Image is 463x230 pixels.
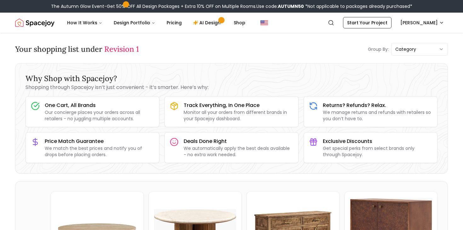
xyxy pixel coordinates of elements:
[323,145,432,158] p: Get special perks from select brands only through Spacejoy.
[15,13,448,33] nav: Global
[256,3,304,9] span: Use code:
[184,138,293,145] h3: Deals Done Right
[15,16,54,29] img: Spacejoy Logo
[278,3,304,9] b: AUTUMN50
[45,145,154,158] p: We match the best prices and notify you of drops before placing orders.
[104,44,139,54] span: Revision 1
[15,44,139,54] h3: Your shopping list under
[323,102,432,109] h3: Returns? Refunds? Relax.
[368,46,389,52] p: Group By:
[260,19,268,27] img: United States
[304,3,412,9] span: *Not applicable to packages already purchased*
[397,17,448,28] button: [PERSON_NAME]
[323,138,432,145] h3: Exclusive Discounts
[323,109,432,122] p: We manage returns and refunds with retailers so you don’t have to.
[45,109,154,122] p: Our concierge places your orders across all retailers - no juggling multiple accounts.
[15,16,54,29] a: Spacejoy
[51,3,412,9] div: The Autumn Glow Event-Get 50% OFF All Design Packages + Extra 10% OFF on Multiple Rooms.
[62,16,107,29] button: How It Works
[26,84,437,91] p: Shopping through Spacejoy isn’t just convenient - it’s smarter. Here’s why:
[188,16,227,29] a: AI Design
[184,102,293,109] h3: Track Everything, In One Place
[45,138,154,145] h3: Price Match Guarantee
[109,16,160,29] button: Design Portfolio
[45,102,154,109] h3: One Cart, All Brands
[229,16,250,29] a: Shop
[184,145,293,158] p: We automatically apply the best deals available - no extra work needed.
[184,109,293,122] p: Monitor all your orders from different brands in your Spacejoy dashboard.
[62,16,250,29] nav: Main
[26,74,437,84] h3: Why Shop with Spacejoy?
[162,16,187,29] a: Pricing
[343,17,392,28] a: Start Your Project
